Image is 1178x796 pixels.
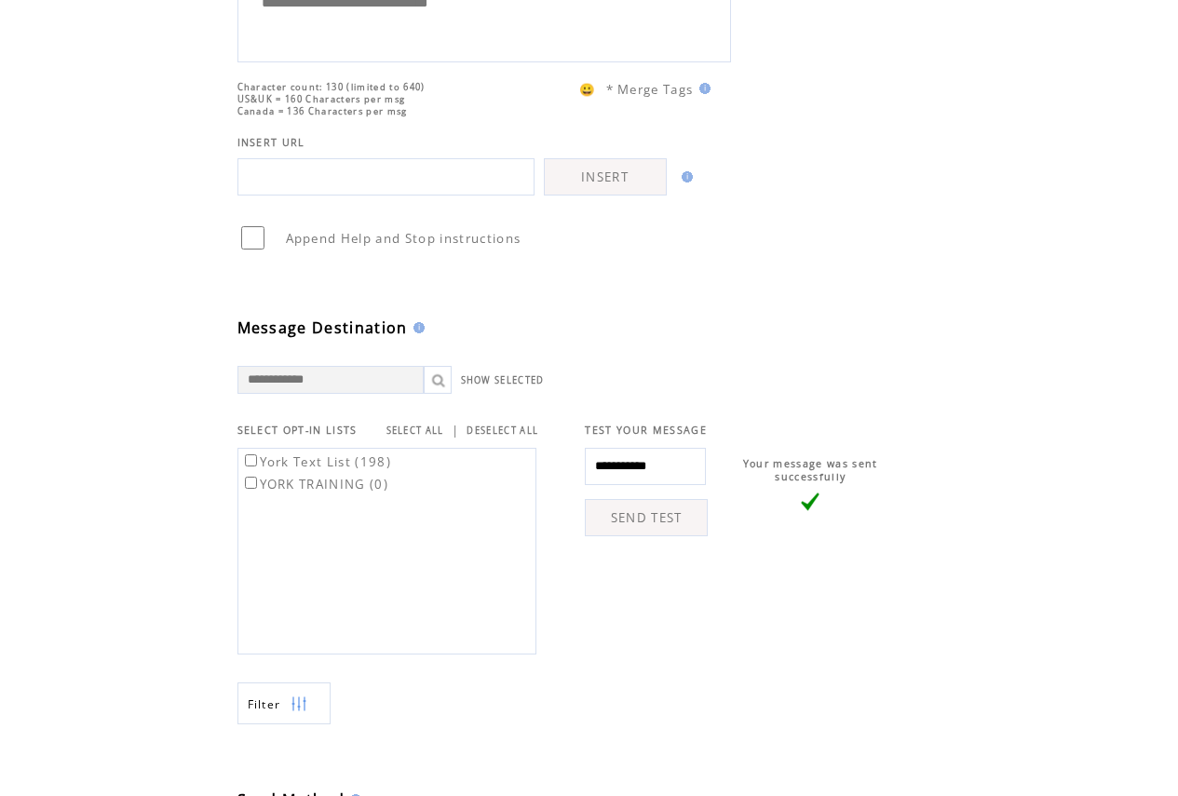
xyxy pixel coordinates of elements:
label: York Text List (198) [241,453,392,470]
span: * Merge Tags [606,81,694,98]
a: DESELECT ALL [467,425,538,437]
span: Canada = 136 Characters per msg [237,105,408,117]
input: York Text List (198) [245,454,257,466]
a: SEND TEST [585,499,708,536]
img: help.gif [676,171,693,182]
span: Append Help and Stop instructions [286,230,521,247]
span: | [452,422,459,438]
span: SELECT OPT-IN LISTS [237,424,358,437]
img: vLarge.png [801,492,819,511]
a: SHOW SELECTED [461,374,545,386]
span: INSERT URL [237,136,305,149]
span: US&UK = 160 Characters per msg [237,93,406,105]
input: YORK TRAINING (0) [245,477,257,489]
a: Filter [237,682,331,724]
img: filters.png [291,683,307,725]
span: Your message was sent successfully [743,457,878,483]
span: Show filters [248,696,281,712]
a: INSERT [544,158,667,196]
img: help.gif [694,83,711,94]
span: 😀 [579,81,596,98]
span: Character count: 130 (limited to 640) [237,81,426,93]
span: Message Destination [237,317,408,338]
a: SELECT ALL [386,425,444,437]
span: TEST YOUR MESSAGE [585,424,707,437]
label: YORK TRAINING (0) [241,476,389,492]
img: help.gif [408,322,425,333]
